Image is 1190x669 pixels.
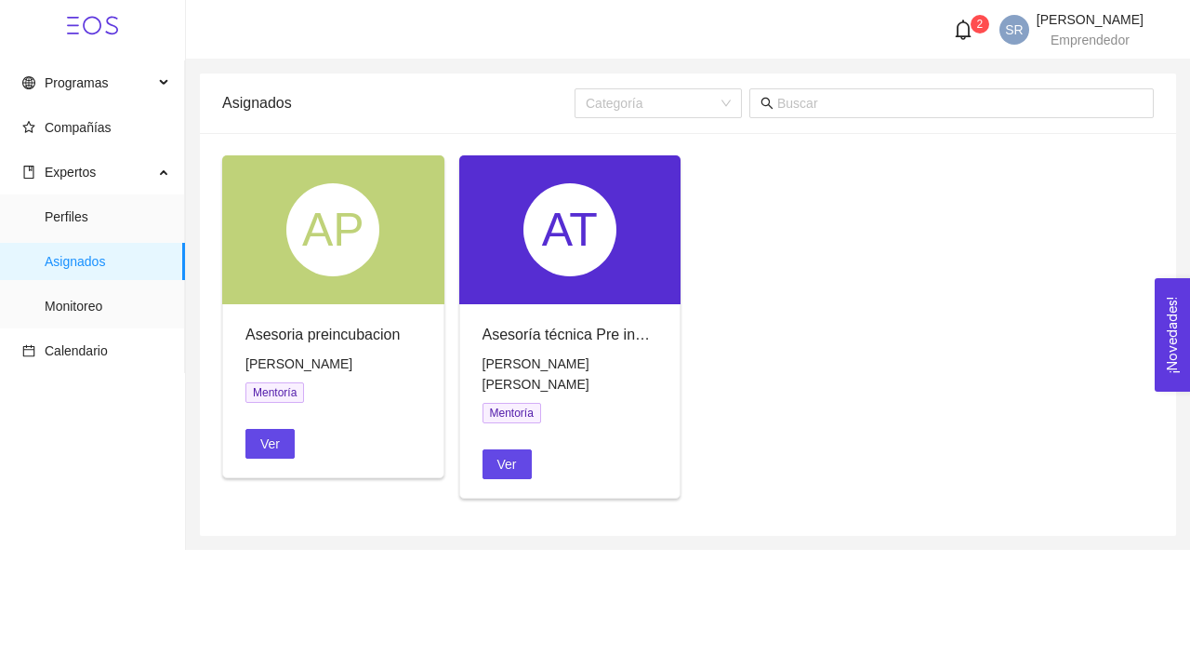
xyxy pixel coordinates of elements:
span: global [22,76,35,89]
span: Compañías [45,120,112,135]
span: [PERSON_NAME] [1037,12,1144,27]
span: Mentoría [245,382,304,403]
input: Buscar [777,93,1143,114]
span: Perfiles [45,198,170,235]
span: Mentoría [483,403,541,423]
span: bell [953,20,973,40]
div: AT [523,183,616,276]
span: Emprendedor [1051,33,1130,47]
button: Ver [245,429,295,459]
div: AP [286,183,379,276]
span: book [22,166,35,179]
span: Ver [497,454,517,475]
span: [PERSON_NAME] [245,356,352,371]
button: Open Feedback Widget [1155,278,1190,392]
span: [PERSON_NAME] [PERSON_NAME] [483,356,589,392]
span: Expertos [45,165,96,180]
span: 2 [977,18,984,31]
div: Asesoría técnica Pre incubación [483,323,658,346]
span: Asignados [45,243,170,280]
span: SR [1005,15,1023,45]
div: Asignados [222,76,575,129]
span: Monitoreo [45,288,170,325]
sup: 2 [971,15,989,33]
span: star [22,121,35,134]
span: Ver [260,434,280,454]
div: Asesoria preincubacion [245,323,421,346]
span: Calendario [45,343,108,358]
span: Programas [45,75,108,90]
span: search [760,97,773,110]
button: Ver [483,449,532,479]
span: calendar [22,344,35,357]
